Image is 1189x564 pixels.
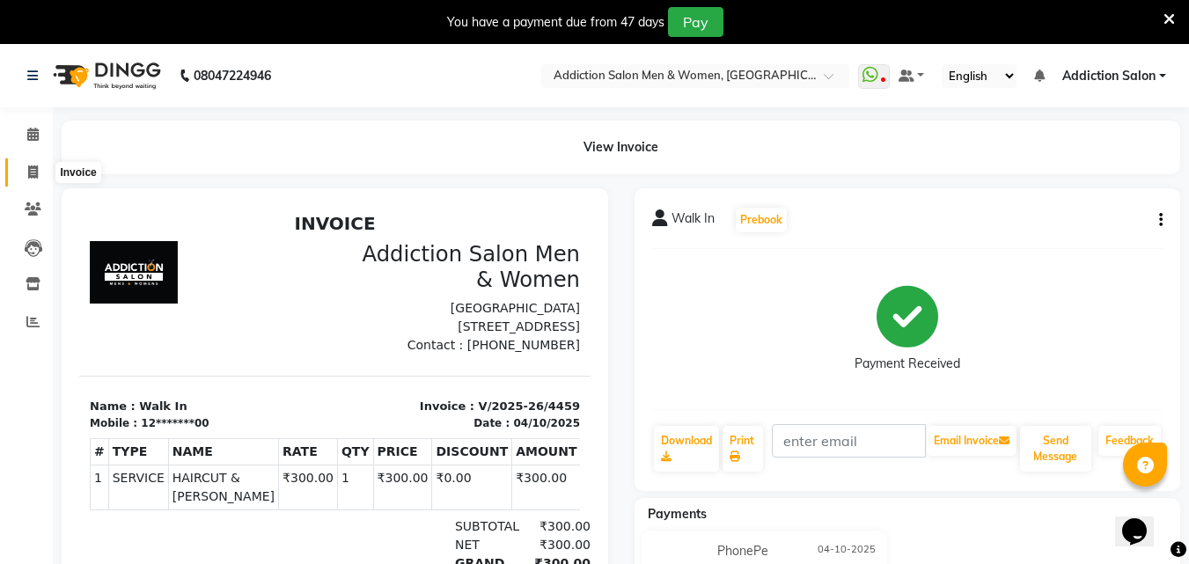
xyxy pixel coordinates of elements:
p: [GEOGRAPHIC_DATA][STREET_ADDRESS] [267,93,502,130]
th: RATE [200,232,259,259]
button: Email Invoice [927,426,1017,456]
button: Pay [668,7,723,37]
span: 04-10-2025 [818,542,876,560]
button: Send Message [1020,426,1091,472]
th: TYPE [29,232,89,259]
span: HAIRCUT & [PERSON_NAME] [93,263,195,300]
h3: Addiction Salon Men & Women [267,35,502,86]
th: NAME [89,232,199,259]
td: 1 [258,259,294,304]
td: ₹300.00 [200,259,259,304]
div: ₹300.00 [438,311,511,330]
div: You have a payment due from 47 days [447,13,664,32]
th: PRICE [294,232,353,259]
b: 08047224946 [194,51,271,100]
div: Generated By : at 04/10/2025 [11,448,501,464]
td: ₹300.00 [433,259,502,304]
div: ₹300.00 [438,330,511,348]
div: SUBTOTAL [365,311,438,330]
th: DISCOUNT [353,232,433,259]
td: ₹0.00 [353,259,433,304]
div: Mobile : [11,209,58,225]
span: Payments [648,506,707,522]
div: Date : [394,209,430,225]
span: Addiction Salon [210,450,305,462]
td: 1 [11,259,30,304]
a: Feedback [1098,426,1161,456]
span: PhonePe [717,542,768,560]
div: Payment Received [855,355,960,373]
th: # [11,232,30,259]
div: 04/10/2025 [434,209,501,225]
p: Contact : [PHONE_NUMBER] [267,130,502,149]
div: ₹300.00 [438,348,511,385]
iframe: chat widget [1115,494,1171,546]
span: Addiction Salon [1062,67,1156,85]
p: Invoice : V/2025-26/4459 [267,192,502,209]
span: Walk In [672,209,715,234]
a: Download [654,426,719,472]
div: GRAND TOTAL [365,348,438,385]
div: ₹300.00 [438,385,511,404]
div: NET [365,330,438,348]
div: Invoice [55,162,100,183]
div: View Invoice [62,121,1180,174]
td: SERVICE [29,259,89,304]
th: QTY [258,232,294,259]
div: Paid [365,385,438,404]
p: Name : Walk In [11,192,246,209]
th: AMOUNT [433,232,502,259]
h2: INVOICE [11,7,501,28]
img: logo [45,51,165,100]
p: Please visit again ! [11,425,501,441]
td: ₹300.00 [294,259,353,304]
input: enter email [772,424,926,458]
button: Prebook [736,208,787,232]
a: Print [723,426,763,472]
